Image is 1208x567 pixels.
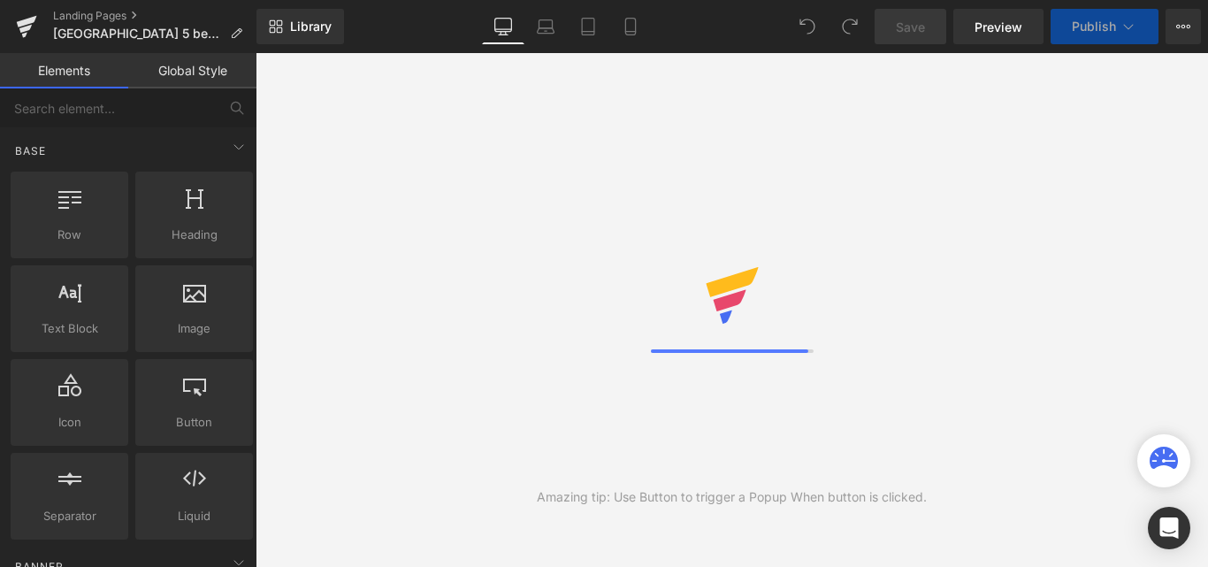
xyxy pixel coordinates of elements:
[482,9,524,44] a: Desktop
[975,18,1022,36] span: Preview
[524,9,567,44] a: Laptop
[896,18,925,36] span: Save
[16,413,123,432] span: Icon
[537,487,927,507] div: Amazing tip: Use Button to trigger a Popup When button is clicked.
[832,9,868,44] button: Redo
[290,19,332,34] span: Library
[953,9,1044,44] a: Preview
[128,53,256,88] a: Global Style
[567,9,609,44] a: Tablet
[141,226,248,244] span: Heading
[141,413,248,432] span: Button
[53,9,256,23] a: Landing Pages
[609,9,652,44] a: Mobile
[790,9,825,44] button: Undo
[16,319,123,338] span: Text Block
[53,27,223,41] span: [GEOGRAPHIC_DATA] 5 bedrooms with a private swiming pool
[16,226,123,244] span: Row
[141,319,248,338] span: Image
[16,507,123,525] span: Separator
[1166,9,1201,44] button: More
[1148,507,1190,549] div: Open Intercom Messenger
[256,9,344,44] a: New Library
[13,142,48,159] span: Base
[1072,19,1116,34] span: Publish
[141,507,248,525] span: Liquid
[1051,9,1158,44] button: Publish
